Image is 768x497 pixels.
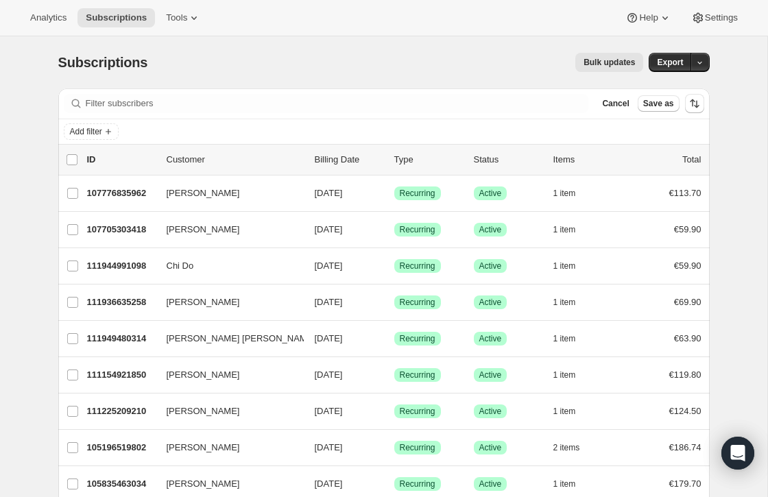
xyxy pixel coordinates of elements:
[553,184,591,203] button: 1 item
[158,255,296,277] button: Chi Do
[479,297,502,308] span: Active
[315,478,343,489] span: [DATE]
[721,437,754,470] div: Open Intercom Messenger
[553,333,576,344] span: 1 item
[87,184,701,203] div: 107776835962[PERSON_NAME][DATE]SuccessRecurringSuccessActive1 item€113.70
[400,297,435,308] span: Recurring
[553,293,591,312] button: 1 item
[669,406,701,416] span: €124.50
[479,333,502,344] span: Active
[166,12,187,23] span: Tools
[400,224,435,235] span: Recurring
[553,369,576,380] span: 1 item
[22,8,75,27] button: Analytics
[553,256,591,276] button: 1 item
[400,333,435,344] span: Recurring
[167,223,240,237] span: [PERSON_NAME]
[167,295,240,309] span: [PERSON_NAME]
[479,442,502,453] span: Active
[315,442,343,452] span: [DATE]
[479,478,502,489] span: Active
[602,98,629,109] span: Cancel
[597,95,634,112] button: Cancel
[400,188,435,199] span: Recurring
[158,219,296,241] button: [PERSON_NAME]
[553,442,580,453] span: 2 items
[553,402,591,421] button: 1 item
[87,293,701,312] div: 111936635258[PERSON_NAME][DATE]SuccessRecurringSuccessActive1 item€69.90
[315,153,383,167] p: Billing Date
[553,329,591,348] button: 1 item
[479,260,502,271] span: Active
[158,291,296,313] button: [PERSON_NAME]
[553,478,576,489] span: 1 item
[315,406,343,416] span: [DATE]
[64,123,119,140] button: Add filter
[553,406,576,417] span: 1 item
[657,57,683,68] span: Export
[400,369,435,380] span: Recurring
[669,369,701,380] span: €119.80
[167,477,240,491] span: [PERSON_NAME]
[553,188,576,199] span: 1 item
[158,400,296,422] button: [PERSON_NAME]
[584,57,635,68] span: Bulk updates
[685,94,704,113] button: Sort the results
[400,478,435,489] span: Recurring
[87,404,156,418] p: 111225209210
[315,224,343,234] span: [DATE]
[87,220,701,239] div: 107705303418[PERSON_NAME][DATE]SuccessRecurringSuccessActive1 item€59.90
[58,55,148,70] span: Subscriptions
[158,473,296,495] button: [PERSON_NAME]
[669,442,701,452] span: €186.74
[158,8,209,27] button: Tools
[669,188,701,198] span: €113.70
[30,12,67,23] span: Analytics
[87,474,701,494] div: 105835463034[PERSON_NAME][DATE]SuccessRecurringSuccessActive1 item€179.70
[77,8,155,27] button: Subscriptions
[167,332,392,346] span: [PERSON_NAME] [PERSON_NAME] [PERSON_NAME]
[87,153,701,167] div: IDCustomerBilling DateTypeStatusItemsTotal
[474,153,542,167] p: Status
[553,153,622,167] div: Items
[86,94,589,113] input: Filter subscribers
[394,153,463,167] div: Type
[167,441,240,454] span: [PERSON_NAME]
[315,369,343,380] span: [DATE]
[315,297,343,307] span: [DATE]
[400,442,435,453] span: Recurring
[167,186,240,200] span: [PERSON_NAME]
[400,406,435,417] span: Recurring
[86,12,147,23] span: Subscriptions
[158,437,296,459] button: [PERSON_NAME]
[674,333,701,343] span: €63.90
[315,260,343,271] span: [DATE]
[553,297,576,308] span: 1 item
[553,474,591,494] button: 1 item
[553,224,576,235] span: 1 item
[479,406,502,417] span: Active
[674,260,701,271] span: €59.90
[315,333,343,343] span: [DATE]
[617,8,680,27] button: Help
[87,259,156,273] p: 111944991098
[87,365,701,385] div: 111154921850[PERSON_NAME][DATE]SuccessRecurringSuccessActive1 item€119.80
[87,186,156,200] p: 107776835962
[674,224,701,234] span: €59.90
[167,404,240,418] span: [PERSON_NAME]
[167,368,240,382] span: [PERSON_NAME]
[158,328,296,350] button: [PERSON_NAME] [PERSON_NAME] [PERSON_NAME]
[167,153,304,167] p: Customer
[87,477,156,491] p: 105835463034
[643,98,674,109] span: Save as
[70,126,102,137] span: Add filter
[683,8,746,27] button: Settings
[87,402,701,421] div: 111225209210[PERSON_NAME][DATE]SuccessRecurringSuccessActive1 item€124.50
[315,188,343,198] span: [DATE]
[158,182,296,204] button: [PERSON_NAME]
[553,220,591,239] button: 1 item
[400,260,435,271] span: Recurring
[87,438,701,457] div: 105196519802[PERSON_NAME][DATE]SuccessRecurringSuccessActive2 items€186.74
[553,438,595,457] button: 2 items
[87,223,156,237] p: 107705303418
